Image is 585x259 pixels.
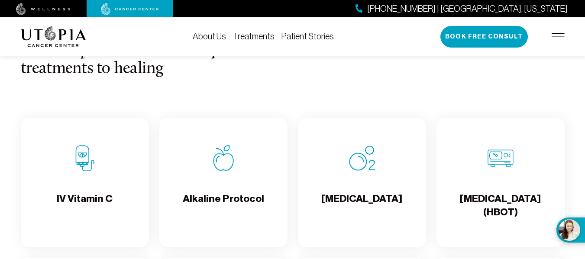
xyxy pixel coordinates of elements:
[210,145,236,171] img: Alkaline Protocol
[233,32,275,41] a: Treatments
[321,192,402,220] h4: [MEDICAL_DATA]
[281,32,334,41] a: Patient Stories
[21,42,248,78] h3: Our comprehensive and unique treatments to healing
[552,33,565,40] img: icon-hamburger
[21,118,149,247] a: IV Vitamin CIV Vitamin C
[488,145,514,171] img: Hyperbaric Oxygen Therapy (HBOT)
[367,3,568,15] span: [PHONE_NUMBER] | [GEOGRAPHIC_DATA], [US_STATE]
[440,26,528,48] button: Book Free Consult
[21,26,86,47] img: logo
[57,192,113,220] h4: IV Vitamin C
[101,3,159,15] img: cancer center
[16,3,71,15] img: wellness
[159,118,288,247] a: Alkaline ProtocolAlkaline Protocol
[443,192,558,220] h4: [MEDICAL_DATA] (HBOT)
[298,118,426,247] a: Oxygen Therapy[MEDICAL_DATA]
[356,3,568,15] a: [PHONE_NUMBER] | [GEOGRAPHIC_DATA], [US_STATE]
[349,145,375,171] img: Oxygen Therapy
[72,145,98,171] img: IV Vitamin C
[436,118,565,247] a: Hyperbaric Oxygen Therapy (HBOT)[MEDICAL_DATA] (HBOT)
[193,32,226,41] a: About Us
[183,192,264,220] h4: Alkaline Protocol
